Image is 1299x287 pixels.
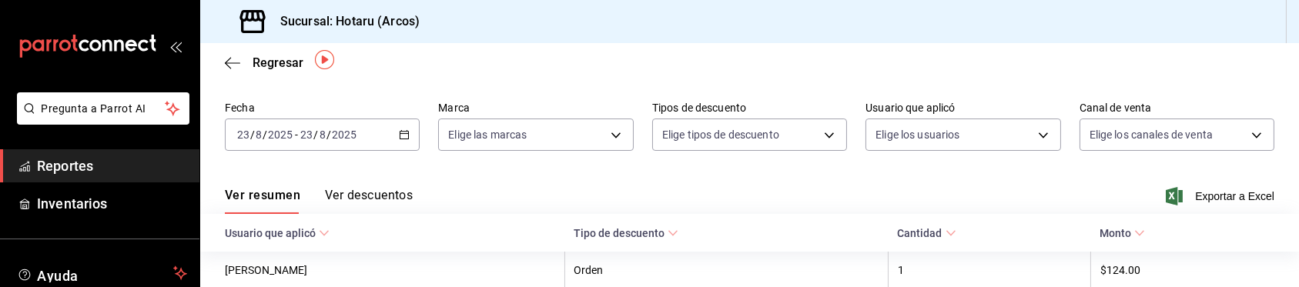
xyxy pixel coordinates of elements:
[898,227,956,239] span: Cantidad
[325,188,413,214] button: Ver descuentos
[253,55,303,70] span: Regresar
[438,103,633,114] label: Marca
[250,128,255,141] span: /
[448,127,527,142] span: Elige las marcas
[267,128,293,141] input: ----
[331,128,357,141] input: ----
[11,112,189,128] a: Pregunta a Parrot AI
[236,128,250,141] input: --
[662,127,779,142] span: Elige tipos de descuento
[574,227,678,239] span: Tipo de descuento
[875,127,959,142] span: Elige los usuarios
[42,101,166,117] span: Pregunta a Parrot AI
[326,128,331,141] span: /
[319,128,326,141] input: --
[263,128,267,141] span: /
[225,55,303,70] button: Regresar
[1169,187,1274,205] button: Exportar a Excel
[255,128,263,141] input: --
[37,155,187,176] span: Reportes
[315,50,334,69] img: Tooltip marker
[225,103,420,114] label: Fecha
[37,264,167,282] span: Ayuda
[865,103,1060,114] label: Usuario que aplicó
[295,128,298,141] span: -
[17,92,189,125] button: Pregunta a Parrot AI
[225,227,330,239] span: Usuario que aplicó
[37,193,187,214] span: Inventarios
[313,128,318,141] span: /
[225,188,413,214] div: navigation tabs
[300,128,313,141] input: --
[169,40,182,52] button: open_drawer_menu
[1100,227,1145,239] span: Monto
[268,12,420,31] h3: Sucursal: Hotaru (Arcos)
[1080,103,1274,114] label: Canal de venta
[225,188,300,214] button: Ver resumen
[1090,127,1213,142] span: Elige los canales de venta
[652,103,847,114] label: Tipos de descuento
